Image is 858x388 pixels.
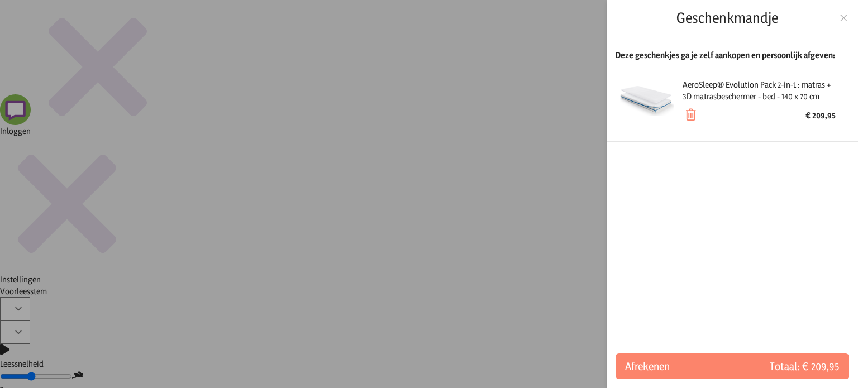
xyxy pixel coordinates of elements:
span: Afrekenen [625,358,732,374]
div: AeroSleep® Evolution Pack 2-in-1 : matras + 3D matrasbeschermer - bed - 140 x 70 cm [683,79,836,102]
span: Totaal: € 209,95 [732,358,840,374]
div: Deze geschenkjes ga je zelf aankopen en persoonlijk afgeven: [607,49,858,61]
button: AfrekenenTotaal: € 209,95 [616,353,849,379]
h2: Geschenkmandje [676,9,778,27]
div: € 209,95 [805,109,836,121]
img: AeroSleep® Evolution Pack 2-in-1 : matras + 3D matrasbeschermer - bed - 140 x 70 cm [620,74,674,128]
